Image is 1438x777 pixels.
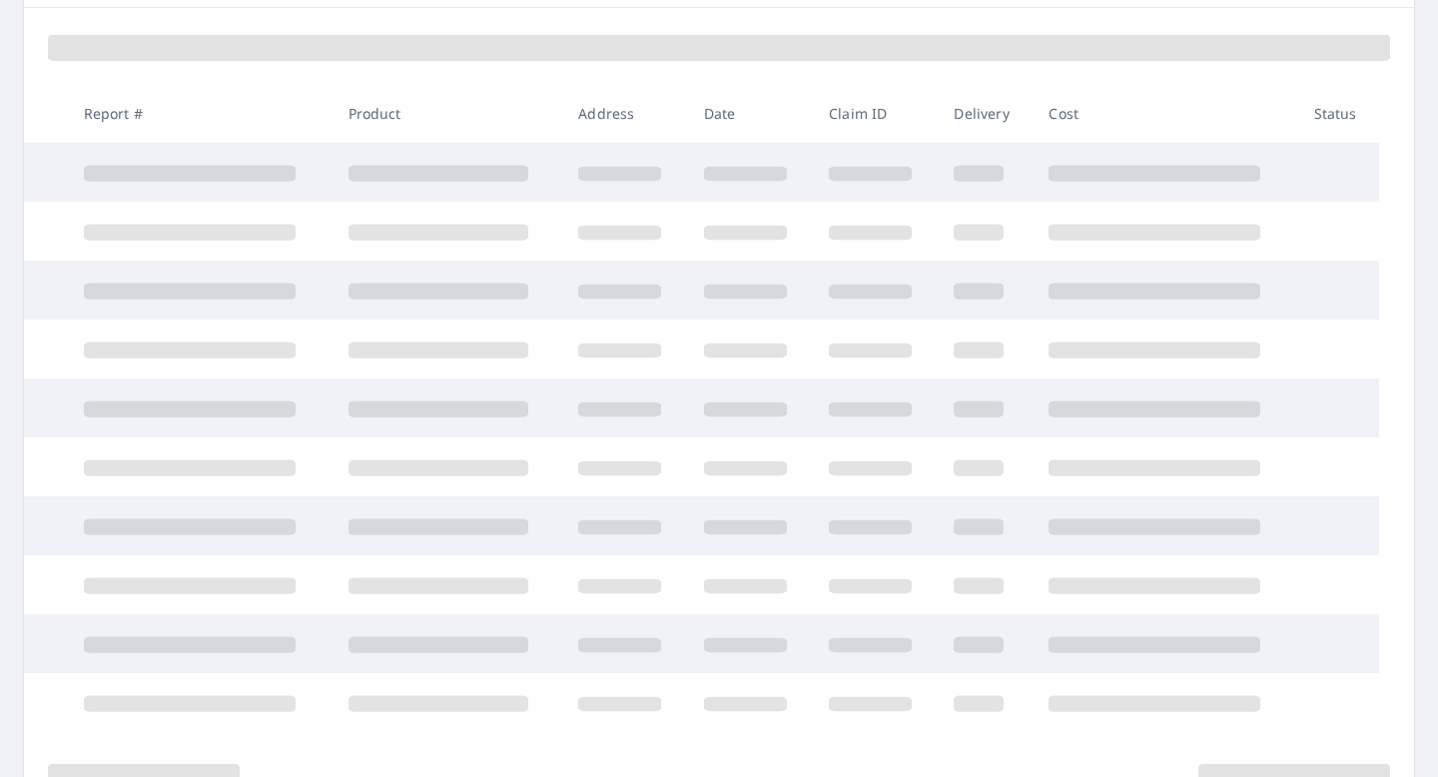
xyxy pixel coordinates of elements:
[688,84,813,143] th: Date
[1033,84,1297,143] th: Cost
[68,84,333,143] th: Report #
[813,84,938,143] th: Claim ID
[562,84,687,143] th: Address
[1298,84,1380,143] th: Status
[333,84,563,143] th: Product
[938,84,1033,143] th: Delivery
